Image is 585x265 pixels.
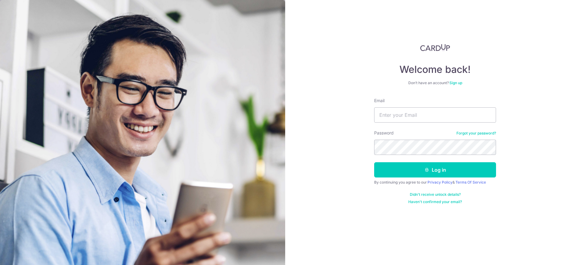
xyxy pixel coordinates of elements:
[456,131,496,136] a: Forgot your password?
[427,180,452,184] a: Privacy Policy
[374,98,385,104] label: Email
[449,81,462,85] a: Sign up
[374,162,496,177] button: Log in
[456,180,486,184] a: Terms Of Service
[374,180,496,185] div: By continuing you agree to our &
[374,107,496,123] input: Enter your Email
[374,130,394,136] label: Password
[374,63,496,76] h4: Welcome back!
[420,44,450,51] img: CardUp Logo
[410,192,461,197] a: Didn't receive unlock details?
[408,199,462,204] a: Haven't confirmed your email?
[374,81,496,85] div: Don’t have an account?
